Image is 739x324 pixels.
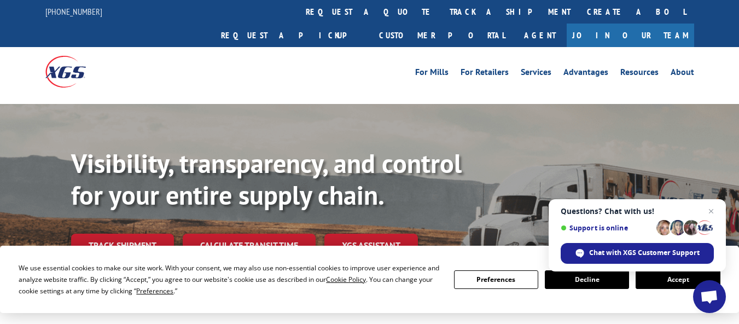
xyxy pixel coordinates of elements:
[513,24,567,47] a: Agent
[705,205,718,218] span: Close chat
[45,6,102,17] a: [PHONE_NUMBER]
[326,275,366,284] span: Cookie Policy
[563,68,608,80] a: Advantages
[71,146,462,212] b: Visibility, transparency, and control for your entire supply chain.
[589,248,700,258] span: Chat with XGS Customer Support
[183,234,316,257] a: Calculate transit time
[324,234,418,257] a: XGS ASSISTANT
[19,262,440,297] div: We use essential cookies to make our site work. With your consent, we may also use non-essential ...
[71,234,174,257] a: Track shipment
[671,68,694,80] a: About
[545,270,629,289] button: Decline
[454,270,538,289] button: Preferences
[561,224,653,232] span: Support is online
[693,280,726,313] div: Open chat
[136,286,173,296] span: Preferences
[371,24,513,47] a: Customer Portal
[561,243,714,264] div: Chat with XGS Customer Support
[636,270,720,289] button: Accept
[461,68,509,80] a: For Retailers
[561,207,714,216] span: Questions? Chat with us!
[567,24,694,47] a: Join Our Team
[213,24,371,47] a: Request a pickup
[620,68,659,80] a: Resources
[415,68,449,80] a: For Mills
[521,68,551,80] a: Services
